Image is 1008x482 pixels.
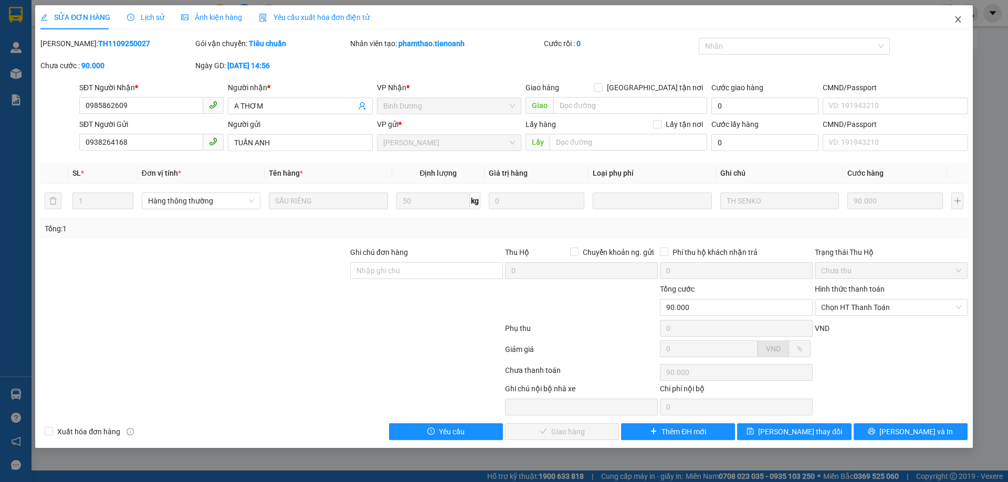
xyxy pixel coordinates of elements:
b: [DATE] 14:56 [227,61,270,70]
span: Thu Hộ [505,248,529,256]
span: edit [40,14,48,21]
span: clock-circle [127,14,134,21]
span: Lấy tận nơi [661,119,707,130]
span: Chưa thu [821,263,961,279]
span: save [747,427,754,436]
span: SỬA ĐƠN HÀNG [40,13,110,22]
div: Ghi chú nội bộ nhà xe [505,383,658,399]
span: picture [181,14,188,21]
span: close [954,15,962,24]
div: Trạng thái Thu Hộ [815,247,968,258]
button: save[PERSON_NAME] thay đổi [737,423,851,440]
button: checkGiao hàng [505,423,619,440]
div: Chi phí nội bộ [660,383,813,399]
span: Chuyển khoản ng. gửi [579,247,658,258]
span: VND [766,345,781,353]
span: VND [815,324,829,333]
b: Tiêu chuẩn [249,39,286,48]
input: Dọc đường [553,97,707,114]
span: plus [650,427,657,436]
input: VD: Bàn, Ghế [269,192,387,209]
span: Đơn vị tính [142,169,181,177]
div: Chưa cước : [40,60,193,71]
span: Giao hàng [526,83,559,92]
span: Định lượng [419,169,457,177]
div: [PERSON_NAME]: [40,38,193,49]
button: delete [45,192,61,209]
button: Close [943,5,973,35]
span: Cư Kuin [383,135,515,151]
input: 0 [489,192,584,209]
div: Tổng: 1 [45,223,389,234]
span: [GEOGRAPHIC_DATA] tận nơi [603,82,707,93]
button: plusThêm ĐH mới [621,423,735,440]
span: exclamation-circle [427,427,435,436]
div: Phụ thu [504,323,659,341]
div: CMND/Passport [823,82,967,93]
th: Ghi chú [716,163,843,184]
span: Tổng cước [660,285,695,293]
span: % [797,345,802,353]
span: kg [470,192,480,209]
span: [PERSON_NAME] thay đổi [758,426,842,437]
input: 0 [847,192,943,209]
span: Tên hàng [269,169,303,177]
span: info-circle [127,428,134,435]
span: Lấy hàng [526,120,556,128]
span: printer [868,427,875,436]
span: Xuất hóa đơn hàng [53,426,124,437]
span: Phí thu hộ khách nhận trả [668,247,762,258]
span: Yêu cầu xuất hóa đơn điện tử [259,13,370,22]
label: Hình thức thanh toán [815,285,885,293]
span: Bình Dương [383,98,515,114]
span: SL [72,169,81,177]
input: Ghi Chú [720,192,839,209]
label: Ghi chú đơn hàng [350,248,408,256]
span: Chọn HT Thanh Toán [821,299,961,315]
span: Yêu cầu [439,426,465,437]
button: printer[PERSON_NAME] và In [854,423,968,440]
button: exclamation-circleYêu cầu [389,423,503,440]
span: Lịch sử [127,13,164,22]
span: phone [209,137,217,146]
div: Nhân viên tạo: [350,38,542,49]
span: phone [209,101,217,109]
span: Giá trị hàng [489,169,528,177]
div: SĐT Người Nhận [79,82,224,93]
label: Cước giao hàng [711,83,763,92]
span: user-add [358,102,366,110]
span: Cước hàng [847,169,884,177]
b: 90.000 [81,61,104,70]
button: plus [951,192,963,209]
b: TH1109250027 [98,39,150,48]
span: VP Nhận [377,83,406,92]
label: Cước lấy hàng [711,120,759,128]
span: Ảnh kiện hàng [181,13,242,22]
input: Dọc đường [550,134,707,151]
div: Người nhận [228,82,372,93]
div: Chưa thanh toán [504,365,659,383]
div: Người gửi [228,119,372,130]
input: Ghi chú đơn hàng [350,262,503,279]
div: Gói vận chuyển: [195,38,348,49]
div: Cước rồi : [544,38,697,49]
div: SĐT Người Gửi [79,119,224,130]
span: Lấy [526,134,550,151]
th: Loại phụ phí [589,163,716,184]
input: Cước lấy hàng [711,134,818,151]
span: [PERSON_NAME] và In [879,426,953,437]
span: Thêm ĐH mới [661,426,706,437]
span: Giao [526,97,553,114]
div: Ngày GD: [195,60,348,71]
b: phamthao.tienoanh [398,39,465,48]
b: 0 [576,39,581,48]
span: Hàng thông thường [148,193,254,209]
div: Giảm giá [504,344,659,362]
img: icon [259,14,267,22]
div: VP gửi [377,119,521,130]
input: Cước giao hàng [711,98,818,114]
div: CMND/Passport [823,119,967,130]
